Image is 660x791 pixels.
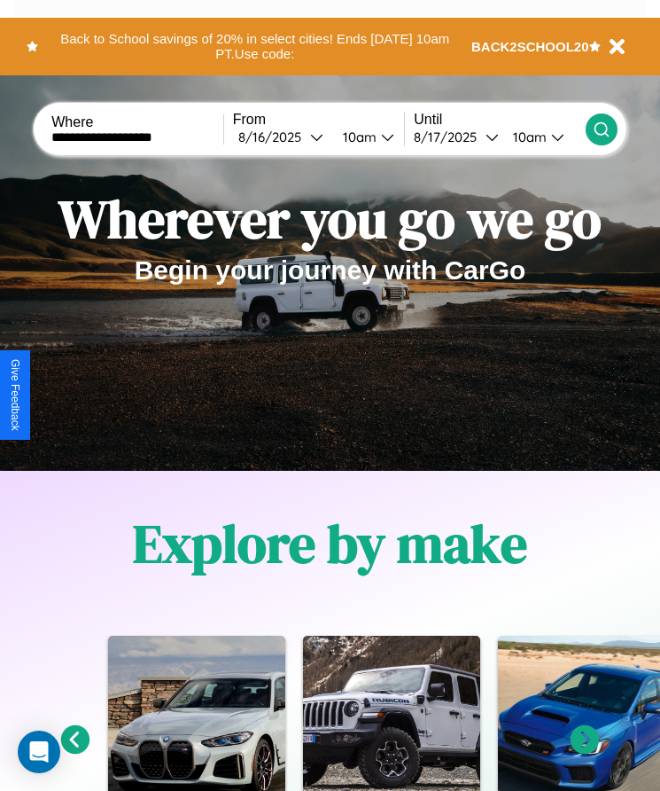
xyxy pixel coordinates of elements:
[38,27,471,67] button: Back to School savings of 20% in select cities! Ends [DATE] 10am PT.Use code:
[329,128,405,146] button: 10am
[51,114,223,130] label: Where
[238,129,310,145] div: 8 / 16 / 2025
[499,128,586,146] button: 10am
[233,128,329,146] button: 8/16/2025
[133,507,527,580] h1: Explore by make
[9,359,21,431] div: Give Feedback
[504,129,551,145] div: 10am
[233,112,405,128] label: From
[334,129,381,145] div: 10am
[18,731,60,773] div: Open Intercom Messenger
[414,112,586,128] label: Until
[414,129,485,145] div: 8 / 17 / 2025
[471,39,589,54] b: BACK2SCHOOL20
